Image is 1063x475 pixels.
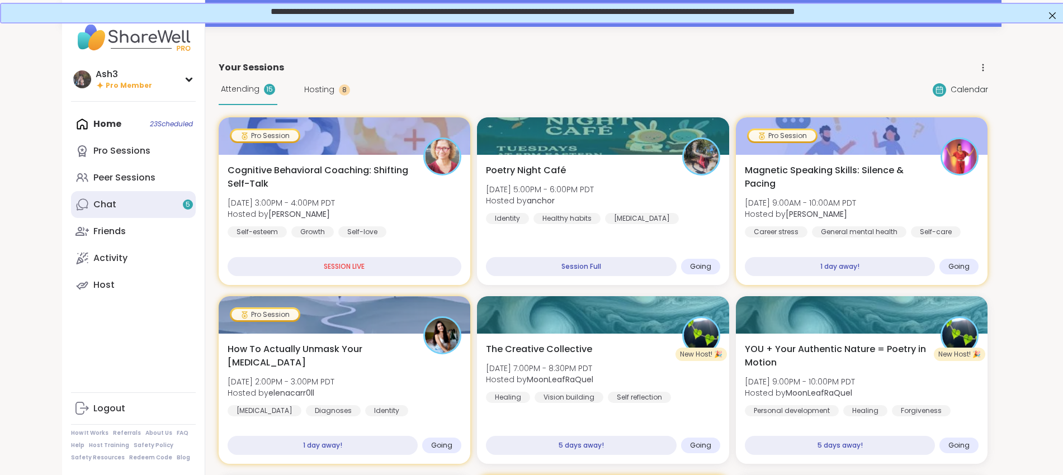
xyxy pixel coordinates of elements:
div: Career stress [745,226,807,237]
div: Personal development [745,405,839,416]
a: Blog [177,454,190,462]
span: Your Sessions [219,61,284,74]
span: Hosted by [745,208,856,220]
span: Hosted by [228,208,335,220]
a: Host [71,272,196,298]
span: Going [948,262,970,271]
a: About Us [145,429,172,437]
span: Poetry Night Café [486,164,566,177]
b: [PERSON_NAME] [268,208,330,220]
div: New Host! 🎉 [934,348,985,361]
a: How It Works [71,429,108,437]
span: Hosted by [745,387,855,398]
a: Safety Policy [134,441,173,449]
div: New Host! 🎉 [675,348,727,361]
div: Chat [93,198,116,211]
span: Hosted by [486,195,594,206]
div: Self-care [911,226,961,237]
a: Referrals [113,429,141,437]
div: Identity [486,213,529,224]
div: Pro Session [232,309,299,320]
span: Going [690,262,711,271]
div: Vision building [535,392,603,403]
div: Pro Session [232,130,299,141]
span: [DATE] 5:00PM - 6:00PM PDT [486,184,594,195]
span: Hosted by [228,387,334,398]
div: 5 days away! [486,436,677,455]
img: ShareWell Nav Logo [71,18,196,57]
b: [PERSON_NAME] [786,208,847,220]
div: 15 [264,84,275,95]
div: [MEDICAL_DATA] [605,213,679,224]
a: Redeem Code [129,454,172,462]
div: 1 day away! [228,436,418,455]
span: Magnetic Speaking Skills: Silence & Pacing [745,164,929,191]
b: elenacarr0ll [268,387,314,398]
div: Logout [93,402,125,415]
div: Identity [365,405,408,416]
div: Diagnoses [306,405,361,416]
span: The Creative Collective [486,343,592,356]
img: Lisa_LaCroix [942,139,977,174]
span: [DATE] 9:00AM - 10:00AM PDT [745,197,856,208]
div: Session Full [486,257,677,276]
a: Pro Sessions [71,137,196,164]
span: [DATE] 7:00PM - 8:30PM PDT [486,363,593,374]
div: Pro Session [749,130,816,141]
span: Going [948,441,970,450]
div: Host [93,279,115,291]
span: YOU + Your Authentic Nature = Poetry in Motion [745,343,929,369]
div: Friends [93,225,126,237]
span: Hosting [304,84,334,96]
span: [DATE] 9:00PM - 10:00PM PDT [745,376,855,387]
span: Cognitive Behavioral Coaching: Shifting Self-Talk [228,164,412,191]
span: [DATE] 3:00PM - 4:00PM PDT [228,197,335,208]
div: SESSION LIVE [228,257,462,276]
a: Host Training [89,441,129,449]
span: Hosted by [486,374,593,385]
a: Chat5 [71,191,196,218]
div: Pro Sessions [93,145,150,157]
img: Ash3 [73,70,91,88]
img: elenacarr0ll [425,318,460,353]
span: How To Actually Unmask Your [MEDICAL_DATA] [228,343,412,369]
div: 1 day away! [745,257,936,276]
div: Activity [93,252,127,264]
span: 5 [186,200,190,210]
div: General mental health [812,226,906,237]
div: Healing [843,405,887,416]
span: Pro Member [106,81,152,91]
span: Attending [221,83,259,95]
div: Self reflection [608,392,671,403]
a: FAQ [177,429,188,437]
b: MoonLeafRaQuel [786,387,852,398]
span: [DATE] 2:00PM - 3:00PM PDT [228,376,334,387]
a: Activity [71,245,196,272]
img: MoonLeafRaQuel [684,318,719,353]
div: 5 days away! [745,436,936,455]
div: Healing [486,392,530,403]
span: Going [690,441,711,450]
a: Safety Resources [71,454,125,462]
a: Peer Sessions [71,164,196,191]
a: Logout [71,395,196,422]
div: Self-love [338,226,386,237]
img: MoonLeafRaQuel [942,318,977,353]
a: Help [71,441,84,449]
div: Peer Sessions [93,172,155,184]
div: Ash3 [96,68,152,80]
img: Fausta [425,139,460,174]
b: anchor [527,195,555,206]
div: Healthy habits [533,213,601,224]
div: Forgiveness [892,405,951,416]
div: [MEDICAL_DATA] [228,405,301,416]
b: MoonLeafRaQuel [527,374,593,385]
a: Friends [71,218,196,245]
img: anchor [684,139,719,174]
div: Self-esteem [228,226,287,237]
span: Calendar [951,84,988,96]
span: Going [431,441,452,450]
div: 8 [339,84,350,96]
div: Growth [291,226,334,237]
